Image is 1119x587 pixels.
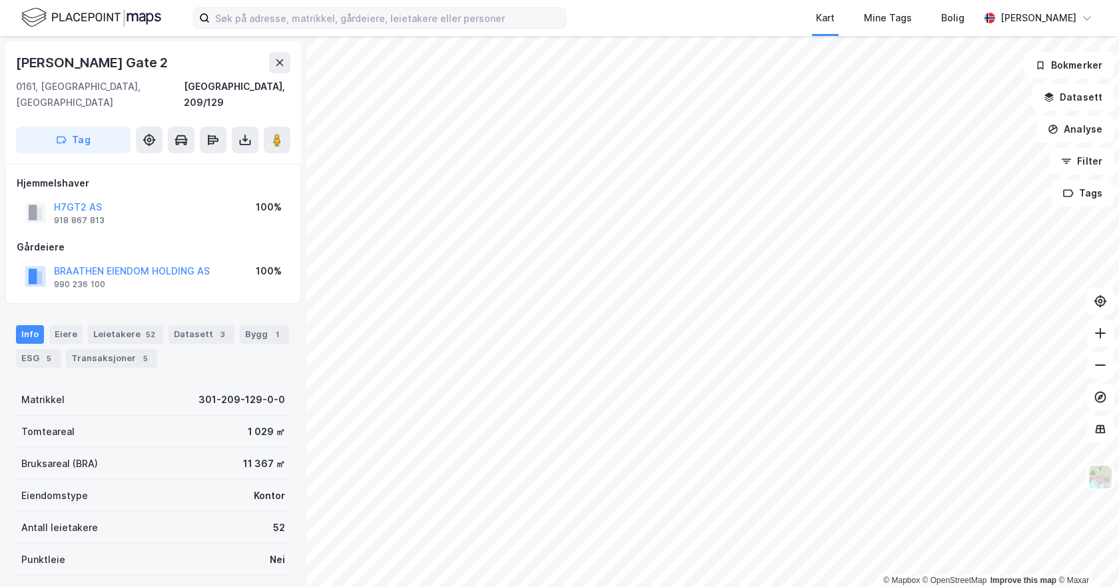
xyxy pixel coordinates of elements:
div: 5 [139,352,152,365]
div: Eiendomstype [21,488,88,504]
div: Mine Tags [864,10,912,26]
div: Bolig [941,10,964,26]
button: Filter [1050,148,1114,175]
div: Tomteareal [21,424,75,440]
div: 100% [256,263,282,279]
div: 52 [143,328,158,341]
div: Eiere [49,325,83,344]
button: Datasett [1032,84,1114,111]
button: Tag [16,127,131,153]
a: Mapbox [883,576,920,585]
div: Antall leietakere [21,520,98,536]
div: 0161, [GEOGRAPHIC_DATA], [GEOGRAPHIC_DATA] [16,79,184,111]
img: Z [1088,464,1113,490]
div: Bruksareal (BRA) [21,456,98,472]
div: Gårdeiere [17,239,290,255]
div: 5 [42,352,55,365]
div: Nei [270,552,285,568]
div: 1 029 ㎡ [248,424,285,440]
div: [PERSON_NAME] Gate 2 [16,52,171,73]
div: 11 367 ㎡ [243,456,285,472]
button: Bokmerker [1024,52,1114,79]
div: 1 [270,328,284,341]
div: Kontrollprogram for chat [1052,523,1119,587]
div: Punktleie [21,552,65,568]
div: Transaksjoner [66,349,157,368]
div: 990 236 100 [54,279,105,290]
div: 3 [216,328,229,341]
a: Improve this map [990,576,1056,585]
div: 52 [273,520,285,536]
div: Info [16,325,44,344]
div: 918 867 813 [54,215,105,226]
button: Tags [1052,180,1114,207]
div: 100% [256,199,282,215]
div: Bygg [240,325,289,344]
div: Datasett [169,325,234,344]
button: Analyse [1036,116,1114,143]
img: logo.f888ab2527a4732fd821a326f86c7f29.svg [21,6,161,29]
div: [PERSON_NAME] [1000,10,1076,26]
div: 301-209-129-0-0 [198,392,285,408]
div: Leietakere [88,325,163,344]
div: Hjemmelshaver [17,175,290,191]
a: OpenStreetMap [923,576,987,585]
div: Kart [816,10,835,26]
div: Kontor [254,488,285,504]
div: Matrikkel [21,392,65,408]
iframe: Chat Widget [1052,523,1119,587]
div: ESG [16,349,61,368]
div: [GEOGRAPHIC_DATA], 209/129 [184,79,290,111]
input: Søk på adresse, matrikkel, gårdeiere, leietakere eller personer [210,8,565,28]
